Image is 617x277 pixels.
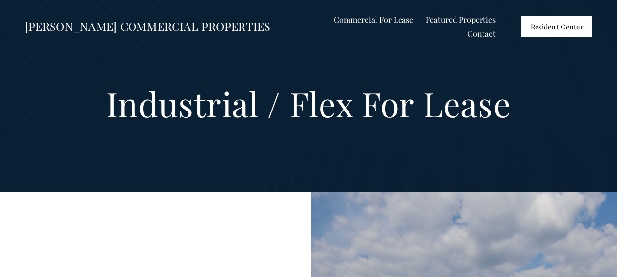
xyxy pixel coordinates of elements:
[521,16,592,37] a: Resident Center
[334,12,413,27] a: folder dropdown
[25,86,592,121] h1: Industrial / Flex For Lease
[467,27,496,41] a: Contact
[25,19,270,34] a: [PERSON_NAME] COMMERCIAL PROPERTIES
[426,12,496,27] a: folder dropdown
[426,13,496,26] span: Featured Properties
[334,13,413,26] span: Commercial For Lease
